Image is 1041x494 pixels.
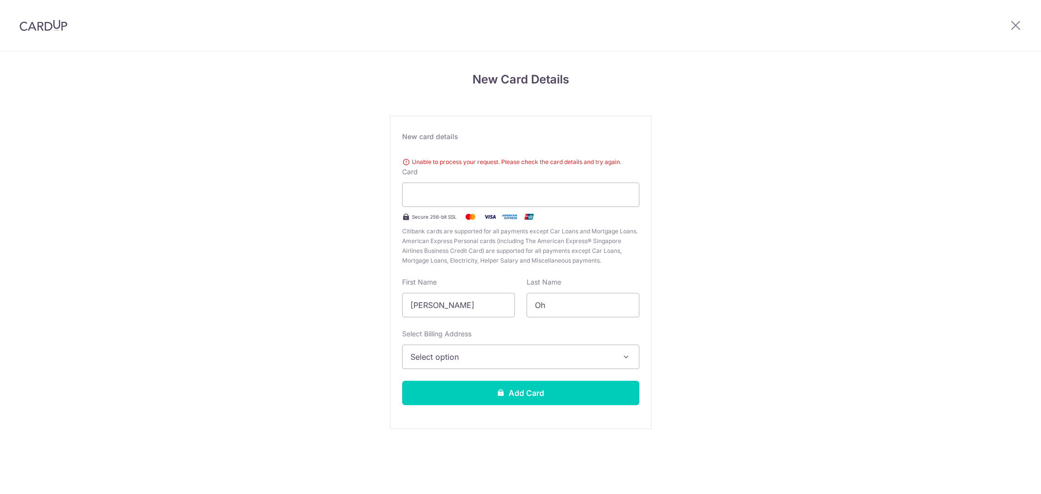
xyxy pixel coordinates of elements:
[410,351,613,363] span: Select option
[480,211,500,223] img: Visa
[461,211,480,223] img: Mastercard
[412,213,457,221] span: Secure 256-bit SSL
[402,277,437,287] label: First Name
[402,167,418,177] label: Card
[527,277,561,287] label: Last Name
[402,329,471,339] label: Select Billing Address
[979,465,1031,489] iframe: Opens a widget where you can find more information
[500,211,519,223] img: .alt.amex
[527,293,639,317] input: Cardholder Last Name
[402,345,639,369] button: Select option
[402,132,639,142] div: New card details
[402,226,639,266] span: Citibank cards are supported for all payments except Car Loans and Mortgage Loans. American Expre...
[519,211,539,223] img: .alt.unionpay
[402,157,639,167] div: Unable to process your request. Please check the card details and try again.
[20,20,67,31] img: CardUp
[402,381,639,405] button: Add Card
[402,293,515,317] input: Cardholder First Name
[410,189,631,201] iframe: Secure card payment input frame
[390,71,652,88] h4: New Card Details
